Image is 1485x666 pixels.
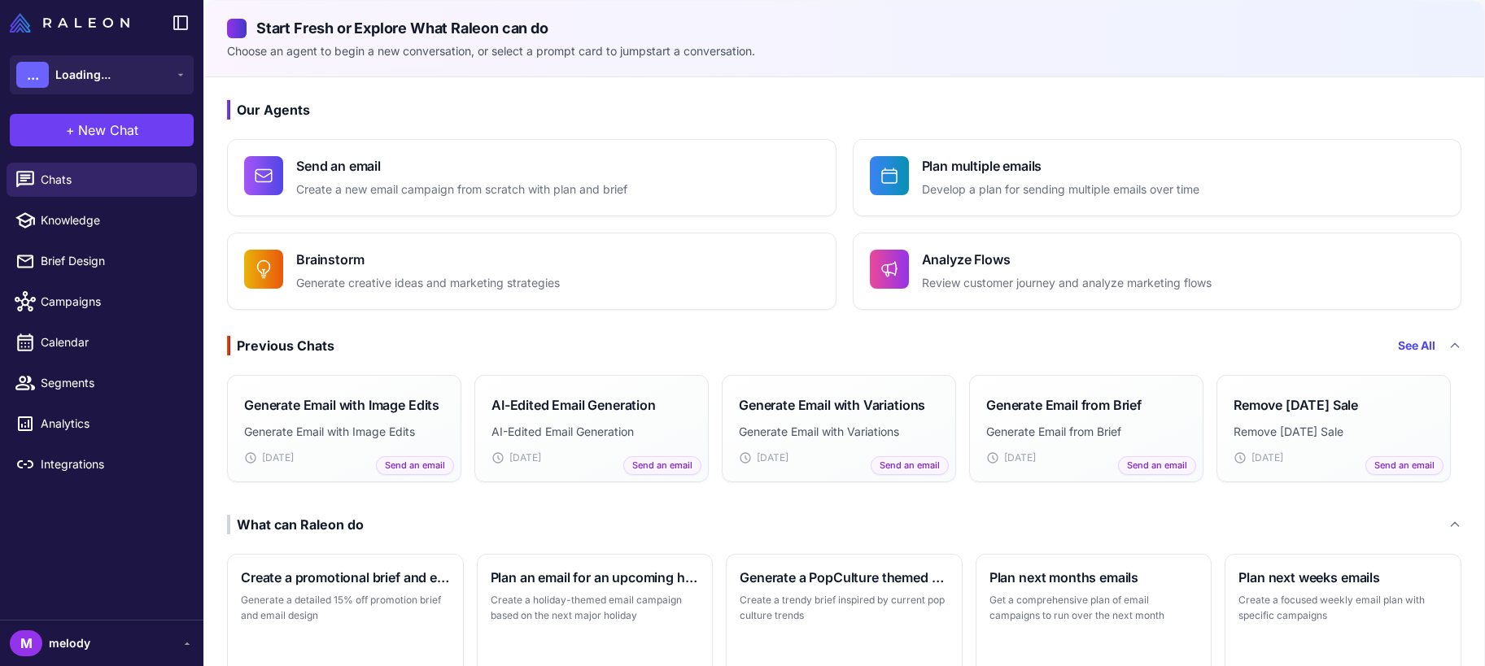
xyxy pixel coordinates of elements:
[7,203,197,237] a: Knowledge
[623,456,701,475] span: Send an email
[989,568,1199,587] h3: Plan next months emails
[1238,592,1448,624] p: Create a focused weekly email plan with specific campaigns
[7,285,197,319] a: Campaigns
[871,456,949,475] span: Send an email
[7,407,197,441] a: Analytics
[491,568,700,587] h3: Plan an email for an upcoming holiday
[16,62,49,88] div: ...
[491,451,692,465] div: [DATE]
[241,592,450,624] p: Generate a detailed 15% off promotion brief and email design
[227,233,836,310] button: BrainstormGenerate creative ideas and marketing strategies
[740,568,949,587] h3: Generate a PopCulture themed brief
[1234,423,1434,441] p: Remove [DATE] Sale
[986,451,1186,465] div: [DATE]
[853,139,1462,216] button: Plan multiple emailsDevelop a plan for sending multiple emails over time
[296,274,560,293] p: Generate creative ideas and marketing strategies
[10,13,136,33] a: Raleon Logo
[7,244,197,278] a: Brief Design
[491,592,700,624] p: Create a holiday-themed email campaign based on the next major holiday
[241,568,450,587] h3: Create a promotional brief and email
[55,66,111,84] span: Loading...
[7,447,197,481] a: Integrations
[227,139,836,216] button: Send an emailCreate a new email campaign from scratch with plan and brief
[244,395,439,415] h3: Generate Email with Image Edits
[227,515,364,534] div: What can Raleon do
[10,55,194,94] button: ...Loading...
[989,592,1199,624] p: Get a comprehensive plan of email campaigns to run over the next month
[41,455,184,473] span: Integrations
[1238,568,1448,587] h3: Plan next weeks emails
[296,181,627,199] p: Create a new email campaign from scratch with plan and brief
[1234,451,1434,465] div: [DATE]
[41,415,184,433] span: Analytics
[227,100,1461,120] h3: Our Agents
[41,171,184,189] span: Chats
[244,451,444,465] div: [DATE]
[66,120,75,140] span: +
[922,156,1199,176] h4: Plan multiple emails
[1365,456,1444,475] span: Send an email
[10,114,194,146] button: +New Chat
[10,630,42,656] div: M
[41,293,184,311] span: Campaigns
[227,42,1461,60] p: Choose an agent to begin a new conversation, or select a prompt card to jumpstart a conversation.
[78,120,138,140] span: New Chat
[922,274,1212,293] p: Review customer journey and analyze marketing flows
[49,634,90,652] span: melody
[41,333,184,351] span: Calendar
[922,181,1199,199] p: Develop a plan for sending multiple emails over time
[922,250,1212,269] h4: Analyze Flows
[296,250,560,269] h4: Brainstorm
[739,423,939,441] p: Generate Email with Variations
[7,163,197,197] a: Chats
[853,233,1462,310] button: Analyze FlowsReview customer journey and analyze marketing flows
[740,592,949,624] p: Create a trendy brief inspired by current pop culture trends
[739,451,939,465] div: [DATE]
[41,211,184,229] span: Knowledge
[41,374,184,392] span: Segments
[244,423,444,441] p: Generate Email with Image Edits
[1398,337,1435,355] a: See All
[7,366,197,400] a: Segments
[10,13,129,33] img: Raleon Logo
[1118,456,1196,475] span: Send an email
[41,252,184,270] span: Brief Design
[986,395,1142,415] h3: Generate Email from Brief
[491,423,692,441] p: AI-Edited Email Generation
[376,456,454,475] span: Send an email
[491,395,656,415] h3: AI-Edited Email Generation
[296,156,627,176] h4: Send an email
[1234,395,1358,415] h3: Remove [DATE] Sale
[227,17,1461,39] h2: Start Fresh or Explore What Raleon can do
[739,395,925,415] h3: Generate Email with Variations
[227,336,334,355] div: Previous Chats
[7,325,197,359] a: Calendar
[986,423,1186,441] p: Generate Email from Brief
